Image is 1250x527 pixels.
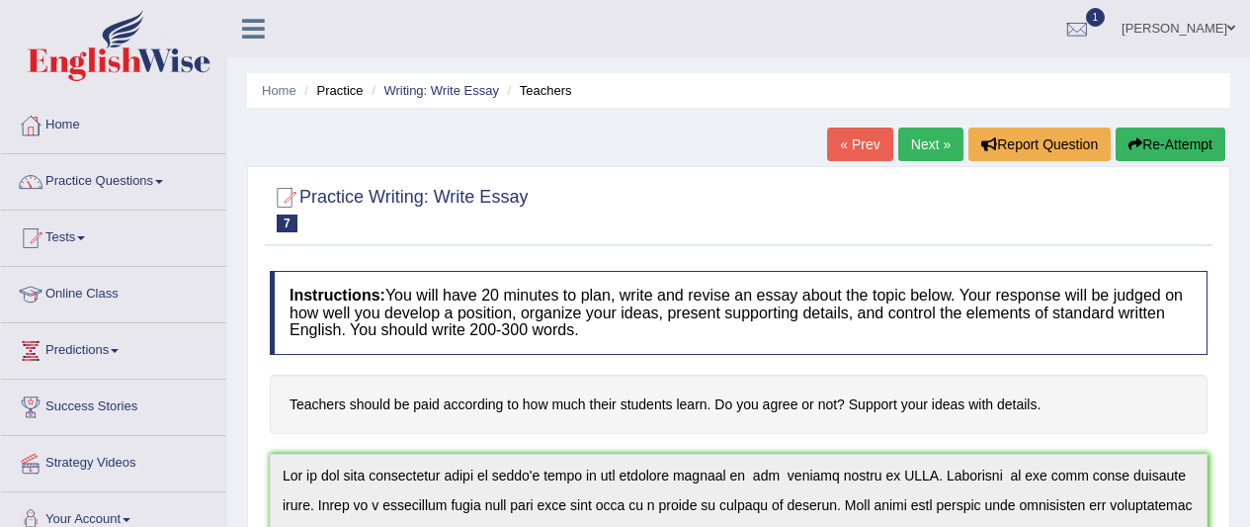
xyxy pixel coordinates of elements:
[1,436,226,485] a: Strategy Videos
[270,375,1208,435] h4: Teachers should be paid according to how much their students learn. Do you agree or not? Support ...
[1,380,226,429] a: Success Stories
[262,83,296,98] a: Home
[898,128,963,161] a: Next »
[270,271,1208,355] h4: You will have 20 minutes to plan, write and revise an essay about the topic below. Your response ...
[1,323,226,373] a: Predictions
[1,98,226,147] a: Home
[968,128,1111,161] button: Report Question
[277,215,297,232] span: 7
[1,154,226,204] a: Practice Questions
[299,81,363,100] li: Practice
[1086,8,1106,27] span: 1
[1,211,226,260] a: Tests
[503,81,572,100] li: Teachers
[270,183,528,232] h2: Practice Writing: Write Essay
[383,83,499,98] a: Writing: Write Essay
[827,128,892,161] a: « Prev
[1116,128,1225,161] button: Re-Attempt
[290,287,385,304] b: Instructions:
[1,267,226,316] a: Online Class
